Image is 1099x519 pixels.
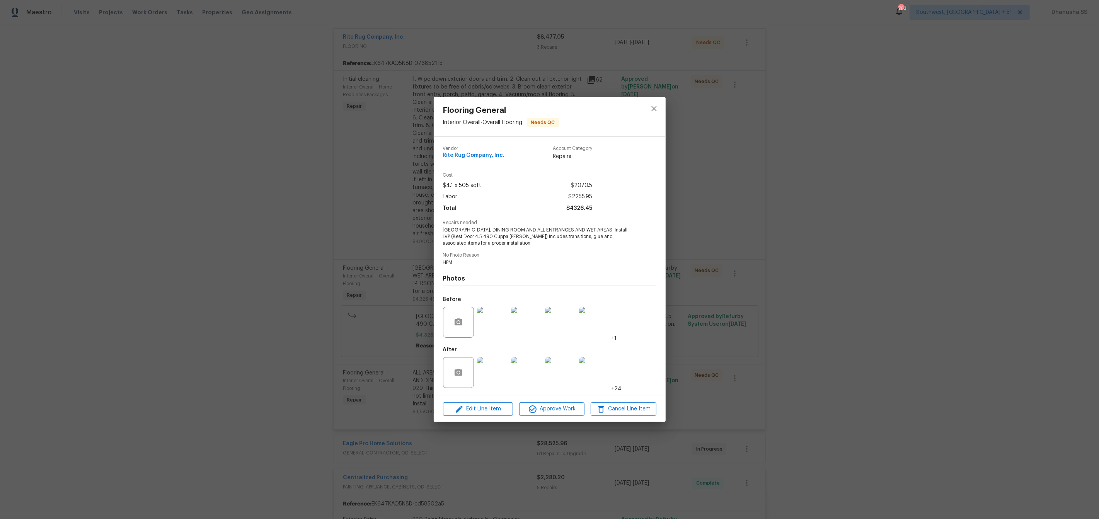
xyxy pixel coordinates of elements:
button: Edit Line Item [443,402,513,416]
span: Repairs needed [443,220,656,225]
span: +24 [612,385,622,393]
span: $4.1 x 505 sqft [443,180,482,191]
span: Vendor [443,146,505,151]
span: Approve Work [521,404,582,414]
h5: After [443,347,457,352]
span: $2255.95 [568,191,592,202]
span: Account Category [553,146,592,151]
button: Cancel Line Item [591,402,656,416]
span: Rite Rug Company, Inc. [443,153,505,158]
span: HPM [443,259,635,266]
span: $4326.45 [566,203,592,214]
span: [GEOGRAPHIC_DATA], DINING ROOM AND ALL ENTRANCES AND WET AREAS. Install LVP (Best Door 4.5 490 Cu... [443,227,635,246]
span: No Photo Reason [443,253,656,258]
span: Cancel Line Item [593,404,654,414]
span: Repairs [553,153,592,160]
span: Cost [443,173,592,178]
span: Flooring General [443,106,559,115]
span: Edit Line Item [445,404,511,414]
span: Labor [443,191,458,202]
button: Approve Work [519,402,584,416]
span: $2070.5 [571,180,592,191]
div: 763 [898,5,904,12]
span: Total [443,203,457,214]
h5: Before [443,297,462,302]
button: close [645,99,663,118]
span: Interior Overall - Overall Flooring [443,120,523,125]
span: Needs QC [528,119,558,126]
h4: Photos [443,275,656,282]
span: +1 [612,335,617,342]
